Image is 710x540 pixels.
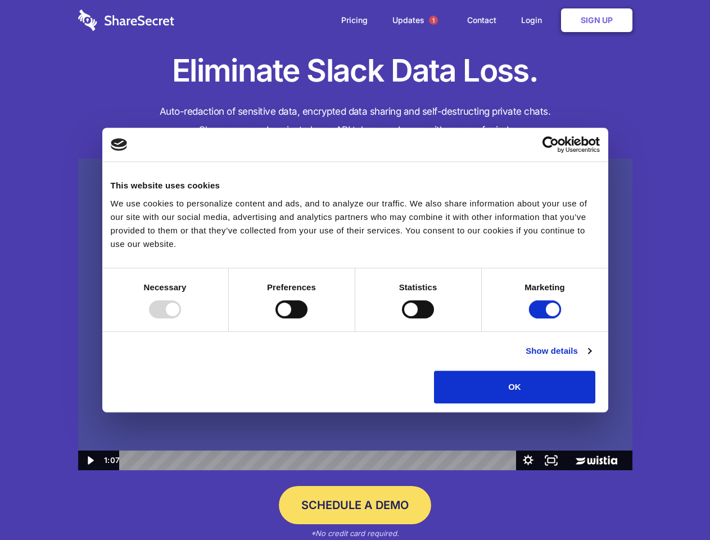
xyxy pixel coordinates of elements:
[510,3,559,38] a: Login
[429,16,438,25] span: 1
[501,136,600,153] a: Usercentrics Cookiebot - opens in a new window
[434,371,595,403] button: OK
[78,10,174,31] img: logo-wordmark-white-trans-d4663122ce5f474addd5e946df7df03e33cb6a1c49d2221995e7729f52c070b2.svg
[111,179,600,192] div: This website uses cookies
[78,159,632,471] img: Sharesecret
[517,451,540,470] button: Show settings menu
[279,486,431,524] a: Schedule a Demo
[111,138,128,151] img: logo
[563,451,632,470] a: Wistia Logo -- Learn More
[399,282,437,292] strong: Statistics
[526,344,591,358] a: Show details
[524,282,565,292] strong: Marketing
[456,3,508,38] a: Contact
[540,451,563,470] button: Fullscreen
[144,282,187,292] strong: Necessary
[111,197,600,251] div: We use cookies to personalize content and ads, and to analyze our traffic. We also share informat...
[78,51,632,91] h1: Eliminate Slack Data Loss.
[330,3,379,38] a: Pricing
[267,282,316,292] strong: Preferences
[128,451,511,470] div: Playbar
[78,451,101,470] button: Play Video
[311,529,399,538] em: *No credit card required.
[78,102,632,139] h4: Auto-redaction of sensitive data, encrypted data sharing and self-destructing private chats. Shar...
[561,8,632,32] a: Sign Up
